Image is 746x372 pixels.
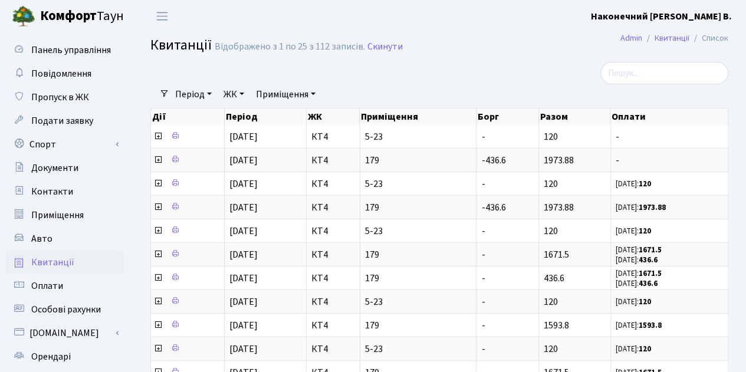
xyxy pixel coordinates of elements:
b: 1593.8 [639,320,662,331]
small: [DATE]: [616,255,658,265]
a: ЖК [219,84,249,104]
a: Особові рахунки [6,298,124,321]
span: 1593.8 [544,319,569,332]
span: 5-23 [365,132,472,141]
a: Панель управління [6,38,124,62]
span: - [616,156,723,165]
th: Борг [476,108,539,125]
a: Подати заявку [6,109,124,133]
a: Авто [6,227,124,251]
span: - [616,132,723,141]
span: 1973.88 [544,154,574,167]
a: Повідомлення [6,62,124,85]
span: 5-23 [365,179,472,189]
span: - [481,248,485,261]
th: Дії [151,108,225,125]
span: [DATE] [229,319,258,332]
span: Приміщення [31,209,84,222]
span: 179 [365,203,472,212]
span: 120 [544,177,558,190]
b: 120 [639,226,651,236]
span: 120 [544,343,558,355]
span: Повідомлення [31,67,91,80]
span: КТ4 [311,179,355,189]
span: Особові рахунки [31,303,101,316]
b: 1973.88 [639,202,666,213]
span: 120 [544,225,558,238]
small: [DATE]: [616,297,651,307]
span: [DATE] [229,225,258,238]
input: Пошук... [600,62,728,84]
small: [DATE]: [616,268,662,279]
b: 1671.5 [639,268,662,279]
span: [DATE] [229,295,258,308]
a: Період [170,84,216,104]
a: Документи [6,156,124,180]
button: Переключити навігацію [147,6,177,26]
img: logo.png [12,5,35,28]
b: 120 [639,344,651,354]
a: Квитанції [655,32,689,44]
a: Скинути [367,41,403,52]
span: 5-23 [365,344,472,354]
small: [DATE]: [616,226,651,236]
b: 1671.5 [639,245,662,255]
a: Спорт [6,133,124,156]
b: 120 [639,297,651,307]
span: [DATE] [229,130,258,143]
span: КТ4 [311,132,355,141]
a: Контакти [6,180,124,203]
a: Оплати [6,274,124,298]
b: 436.6 [639,278,658,289]
th: Приміщення [360,108,476,125]
b: Комфорт [40,6,97,25]
span: Панель управління [31,44,111,57]
a: Наконечний [PERSON_NAME] В. [591,9,732,24]
a: Квитанції [6,251,124,274]
b: 436.6 [639,255,658,265]
span: Авто [31,232,52,245]
span: [DATE] [229,154,258,167]
span: 120 [544,295,558,308]
span: КТ4 [311,274,355,283]
span: КТ4 [311,321,355,330]
span: - [481,225,485,238]
span: - [481,319,485,332]
span: Таун [40,6,124,27]
span: Квитанції [31,256,74,269]
span: 179 [365,250,472,259]
a: [DOMAIN_NAME] [6,321,124,345]
th: ЖК [307,108,360,125]
span: [DATE] [229,248,258,261]
small: [DATE]: [616,202,666,213]
span: Пропуск в ЖК [31,91,89,104]
span: 436.6 [544,272,564,285]
span: КТ4 [311,250,355,259]
th: Період [225,108,306,125]
b: 120 [639,179,651,189]
span: 179 [365,321,472,330]
span: КТ4 [311,344,355,354]
span: КТ4 [311,156,355,165]
span: - [481,272,485,285]
span: КТ4 [311,297,355,307]
span: -436.6 [481,154,505,167]
span: 1671.5 [544,248,569,261]
span: 179 [365,274,472,283]
span: 5-23 [365,226,472,236]
span: 179 [365,156,472,165]
small: [DATE]: [616,320,662,331]
span: 5-23 [365,297,472,307]
span: 120 [544,130,558,143]
small: [DATE]: [616,245,662,255]
span: -436.6 [481,201,505,214]
span: Оплати [31,279,63,292]
a: Приміщення [251,84,320,104]
span: Орендарі [31,350,71,363]
a: Пропуск в ЖК [6,85,124,109]
th: Разом [539,108,610,125]
div: Відображено з 1 по 25 з 112 записів. [215,41,365,52]
a: Приміщення [6,203,124,227]
span: - [481,343,485,355]
li: Список [689,32,728,45]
